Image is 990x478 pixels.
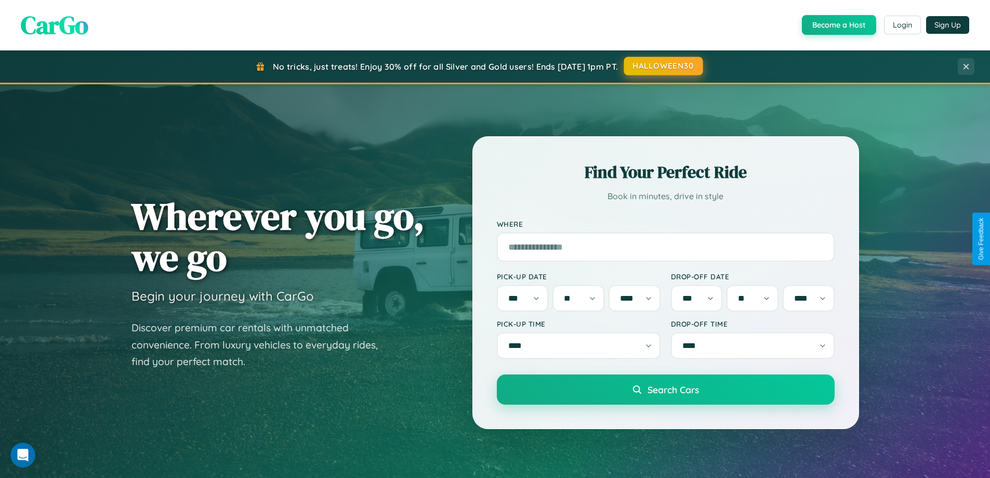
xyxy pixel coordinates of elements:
[10,443,35,468] iframe: Intercom live chat
[671,319,835,328] label: Drop-off Time
[497,219,835,228] label: Where
[131,319,391,370] p: Discover premium car rentals with unmatched convenience. From luxury vehicles to everyday rides, ...
[131,288,314,304] h3: Begin your journey with CarGo
[497,272,661,281] label: Pick-up Date
[671,272,835,281] label: Drop-off Date
[131,196,425,278] h1: Wherever you go, we go
[648,384,699,395] span: Search Cars
[884,16,921,34] button: Login
[978,218,985,260] div: Give Feedback
[497,374,835,405] button: Search Cars
[497,161,835,184] h2: Find Your Perfect Ride
[802,15,876,35] button: Become a Host
[926,16,969,34] button: Sign Up
[497,189,835,204] p: Book in minutes, drive in style
[497,319,661,328] label: Pick-up Time
[21,8,88,42] span: CarGo
[624,57,703,75] button: HALLOWEEN30
[273,61,618,72] span: No tricks, just treats! Enjoy 30% off for all Silver and Gold users! Ends [DATE] 1pm PT.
